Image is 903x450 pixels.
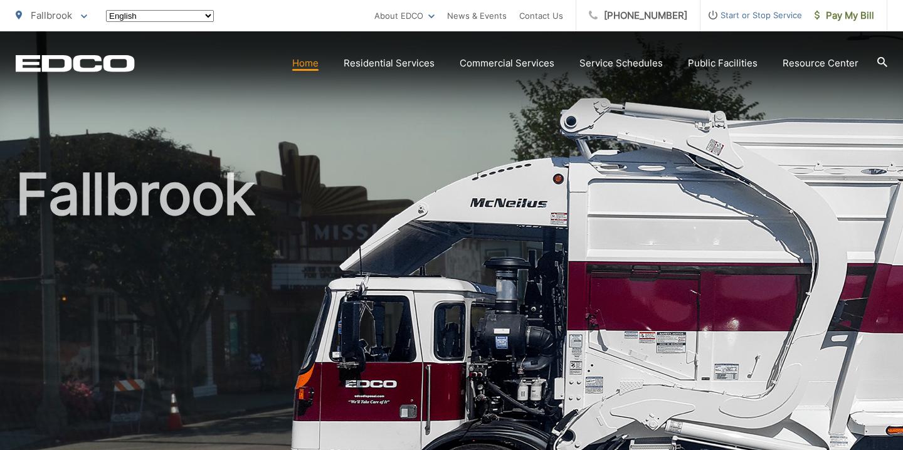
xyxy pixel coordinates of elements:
a: News & Events [447,8,507,23]
span: Fallbrook [31,9,72,21]
a: Home [292,56,319,71]
a: EDCD logo. Return to the homepage. [16,55,135,72]
select: Select a language [106,10,214,22]
a: Residential Services [344,56,435,71]
a: About EDCO [374,8,435,23]
a: Commercial Services [460,56,554,71]
a: Public Facilities [688,56,758,71]
span: Pay My Bill [815,8,874,23]
a: Resource Center [783,56,858,71]
a: Contact Us [519,8,563,23]
a: Service Schedules [579,56,663,71]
